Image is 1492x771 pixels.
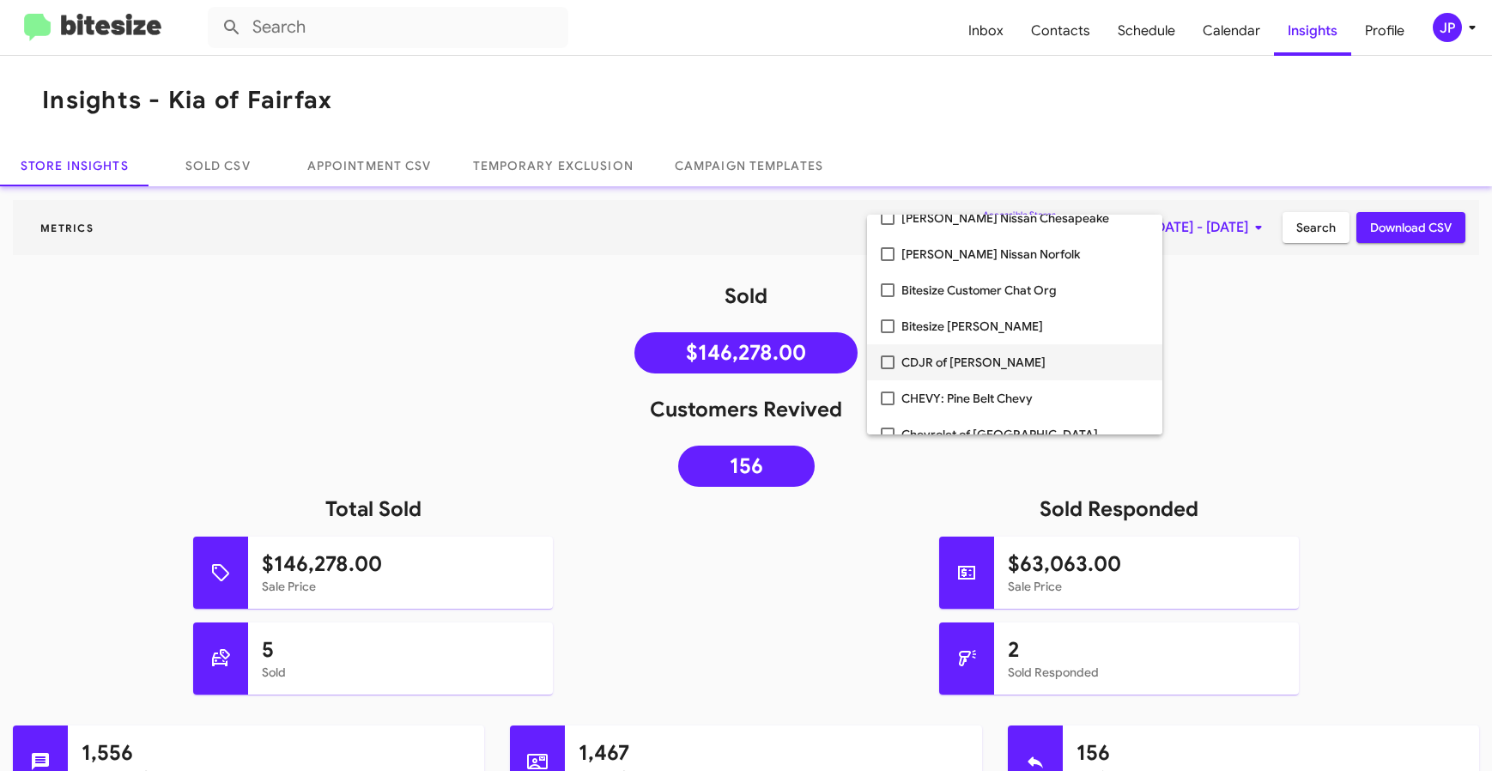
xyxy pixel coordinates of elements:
span: Bitesize Customer Chat Org [901,272,1149,308]
span: Bitesize [PERSON_NAME] [901,308,1149,344]
span: CHEVY: Pine Belt Chevy [901,380,1149,416]
span: [PERSON_NAME] Nissan Chesapeake [901,200,1149,236]
span: Chevrolet of [GEOGRAPHIC_DATA] [901,416,1149,452]
span: [PERSON_NAME] Nissan Norfolk [901,236,1149,272]
span: CDJR of [PERSON_NAME] [901,344,1149,380]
